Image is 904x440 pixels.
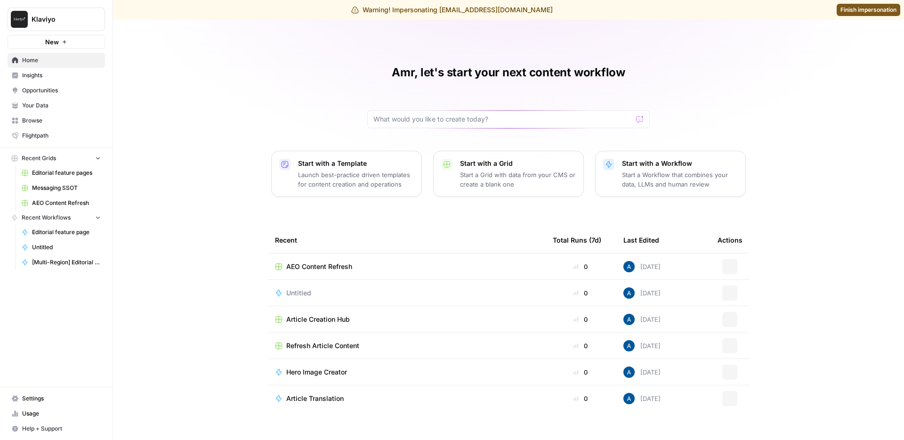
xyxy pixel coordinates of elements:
div: Total Runs (7d) [553,227,601,253]
span: Opportunities [22,86,101,95]
span: Home [22,56,101,65]
button: Start with a WorkflowStart a Workflow that combines your data, LLMs and human review [595,151,746,197]
div: 0 [553,394,608,403]
p: Launch best-practice driven templates for content creation and operations [298,170,414,189]
a: Settings [8,391,105,406]
a: Home [8,53,105,68]
a: Usage [8,406,105,421]
a: Browse [8,113,105,128]
img: he81ibor8lsei4p3qvg4ugbvimgp [623,340,635,351]
img: he81ibor8lsei4p3qvg4ugbvimgp [623,287,635,299]
span: Settings [22,394,101,403]
a: Opportunities [8,83,105,98]
a: Messaging SSOT [17,180,105,196]
p: Start a Grid with data from your CMS or create a blank one [460,170,576,189]
button: Recent Grids [8,151,105,165]
div: [DATE] [623,314,661,325]
div: 0 [553,262,608,271]
a: Untitled [17,240,105,255]
span: Your Data [22,101,101,110]
span: Usage [22,409,101,418]
span: Messaging SSOT [32,184,101,192]
button: Start with a TemplateLaunch best-practice driven templates for content creation and operations [271,151,422,197]
a: AEO Content Refresh [17,196,105,211]
p: Start with a Template [298,159,414,168]
button: Start with a GridStart a Grid with data from your CMS or create a blank one [433,151,584,197]
span: Flightpath [22,131,101,140]
div: 0 [553,315,608,324]
img: Klaviyo Logo [11,11,28,28]
p: Start with a Workflow [622,159,738,168]
div: Recent [275,227,538,253]
span: Refresh Article Content [286,341,359,350]
span: [Multi-Region] Editorial feature page [32,258,101,267]
a: Finish impersonation [837,4,900,16]
button: Recent Workflows [8,211,105,225]
div: [DATE] [623,261,661,272]
span: AEO Content Refresh [32,199,101,207]
div: Last Edited [623,227,659,253]
a: Insights [8,68,105,83]
a: Article Creation Hub [275,315,538,324]
a: Flightpath [8,128,105,143]
img: he81ibor8lsei4p3qvg4ugbvimgp [623,261,635,272]
a: Article Translation [275,394,538,403]
div: [DATE] [623,367,661,378]
button: Help + Support [8,421,105,436]
span: Recent Grids [22,154,56,163]
button: Workspace: Klaviyo [8,8,105,31]
a: Untitled [275,288,538,298]
a: AEO Content Refresh [275,262,538,271]
span: AEO Content Refresh [286,262,352,271]
div: [DATE] [623,393,661,404]
span: Insights [22,71,101,80]
div: Actions [718,227,743,253]
p: Start with a Grid [460,159,576,168]
span: Help + Support [22,424,101,433]
a: Editorial feature page [17,225,105,240]
div: Warning! Impersonating [EMAIL_ADDRESS][DOMAIN_NAME] [351,5,553,15]
span: New [45,37,59,47]
span: Editorial feature page [32,228,101,236]
input: What would you like to create today? [373,114,632,124]
a: Hero Image Creator [275,367,538,377]
div: [DATE] [623,340,661,351]
a: Your Data [8,98,105,113]
a: Editorial feature pages [17,165,105,180]
div: [DATE] [623,287,661,299]
span: Untitled [286,288,311,298]
span: Editorial feature pages [32,169,101,177]
span: Article Translation [286,394,344,403]
div: 0 [553,341,608,350]
span: Hero Image Creator [286,367,347,377]
button: New [8,35,105,49]
span: Article Creation Hub [286,315,350,324]
span: Klaviyo [32,15,89,24]
h1: Amr, let's start your next content workflow [392,65,625,80]
img: he81ibor8lsei4p3qvg4ugbvimgp [623,367,635,378]
img: he81ibor8lsei4p3qvg4ugbvimgp [623,314,635,325]
div: 0 [553,367,608,377]
span: Browse [22,116,101,125]
img: he81ibor8lsei4p3qvg4ugbvimgp [623,393,635,404]
div: 0 [553,288,608,298]
span: Recent Workflows [22,213,71,222]
p: Start a Workflow that combines your data, LLMs and human review [622,170,738,189]
span: Untitled [32,243,101,252]
span: Finish impersonation [840,6,896,14]
a: [Multi-Region] Editorial feature page [17,255,105,270]
a: Refresh Article Content [275,341,538,350]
